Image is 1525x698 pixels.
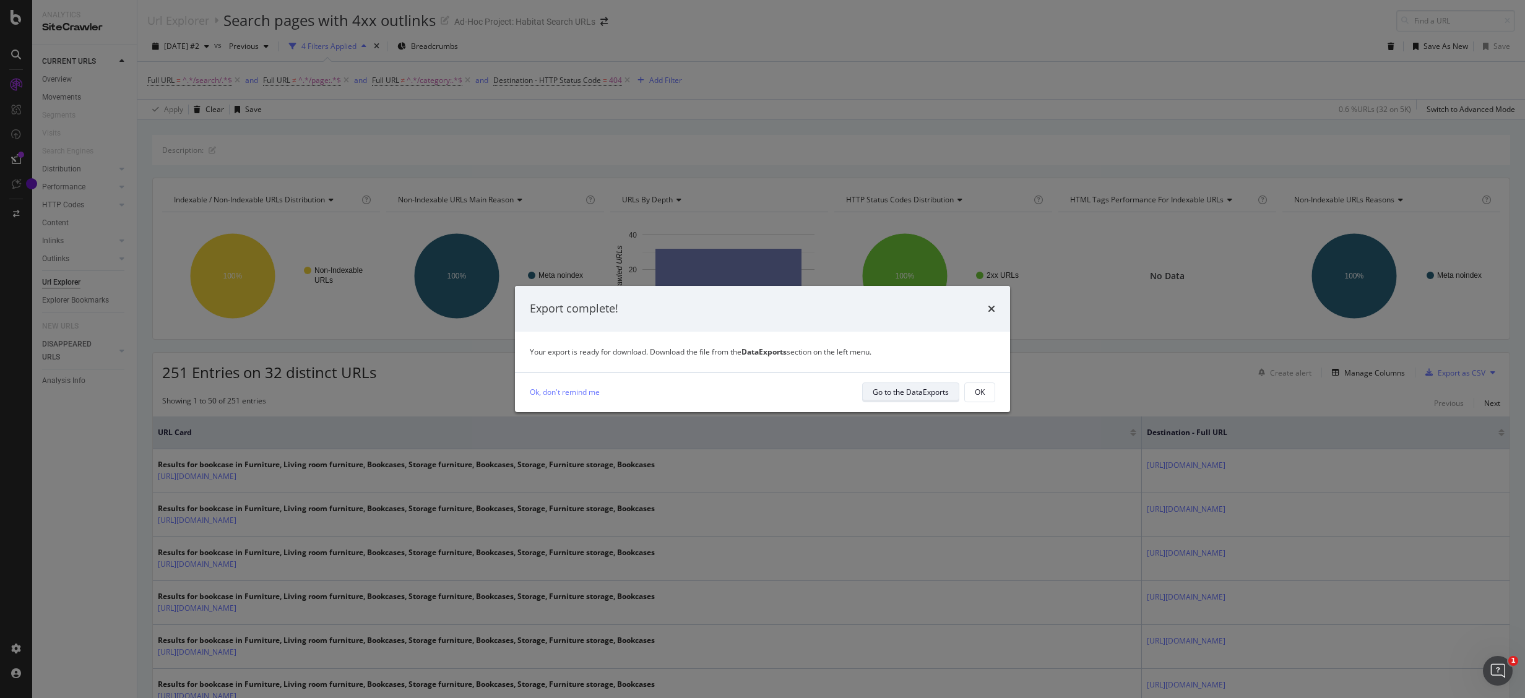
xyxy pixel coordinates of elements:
div: Your export is ready for download. Download the file from the [530,347,995,357]
span: 1 [1508,656,1518,666]
a: Ok, don't remind me [530,386,600,399]
div: modal [515,286,1010,412]
button: Go to the DataExports [862,382,959,402]
iframe: Intercom live chat [1483,656,1513,686]
strong: DataExports [741,347,787,357]
div: Go to the DataExports [873,387,949,397]
button: OK [964,382,995,402]
span: section on the left menu. [741,347,871,357]
div: Export complete! [530,301,618,317]
div: times [988,301,995,317]
div: OK [975,387,985,397]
